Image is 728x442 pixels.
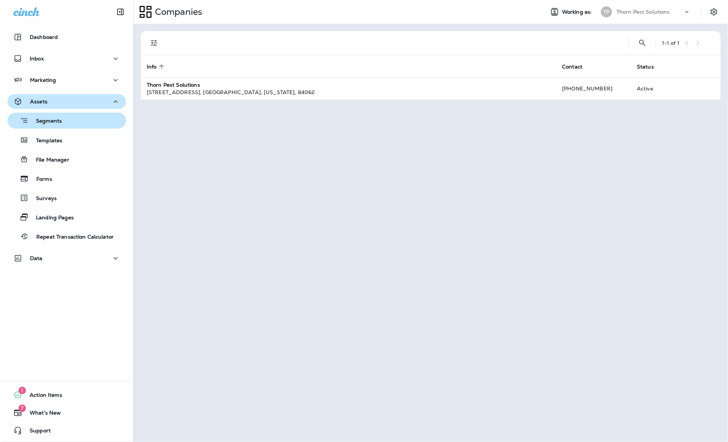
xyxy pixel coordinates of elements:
[707,5,721,19] button: Settings
[30,34,58,40] p: Dashboard
[7,423,126,438] button: Support
[556,77,631,100] td: [PHONE_NUMBER]
[30,255,43,261] p: Data
[7,73,126,87] button: Marketing
[631,77,679,100] td: Active
[147,36,162,50] button: Filters
[562,63,592,70] span: Contact
[152,6,202,17] p: Companies
[562,64,582,70] span: Contact
[637,63,664,70] span: Status
[29,137,62,144] p: Templates
[7,94,126,109] button: Assets
[19,387,26,394] span: 1
[7,405,126,420] button: 7What's New
[30,99,47,104] p: Assets
[562,9,594,15] span: Working as:
[635,36,650,50] button: Search Companies
[30,56,44,62] p: Inbox
[7,190,126,206] button: Surveys
[29,195,57,202] p: Surveys
[147,89,550,96] div: [STREET_ADDRESS] , [GEOGRAPHIC_DATA] , [US_STATE] , 84062
[29,118,62,125] p: Segments
[7,132,126,148] button: Templates
[29,176,52,183] p: Forms
[147,63,166,70] span: Info
[147,64,157,70] span: Info
[7,171,126,186] button: Forms
[147,82,200,88] strong: Thorn Pest Solutions
[22,410,61,419] span: What's New
[7,30,126,44] button: Dashboard
[7,388,126,402] button: 1Action Items
[110,4,131,19] button: Collapse Sidebar
[637,64,654,70] span: Status
[7,251,126,266] button: Data
[662,40,679,46] div: 1 - 1 of 1
[7,209,126,225] button: Landing Pages
[616,9,670,15] p: Thorn Pest Solutions
[7,51,126,66] button: Inbox
[29,215,74,222] p: Landing Pages
[29,234,114,241] p: Repeat Transaction Calculator
[22,392,62,401] span: Action Items
[7,229,126,244] button: Repeat Transaction Calculator
[7,152,126,167] button: File Manager
[29,157,69,164] p: File Manager
[30,77,56,83] p: Marketing
[601,6,612,17] div: TP
[19,405,26,412] span: 7
[22,428,51,436] span: Support
[7,113,126,129] button: Segments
